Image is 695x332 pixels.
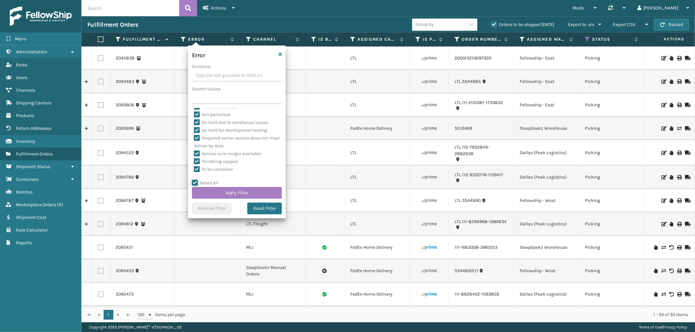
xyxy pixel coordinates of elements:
[643,34,688,45] span: Actions
[344,70,410,93] td: LTL
[579,283,644,306] td: Picking
[194,135,280,149] label: Required carrier service does not meet deliver by date
[116,55,135,61] a: 2045838
[16,189,33,195] span: Batches
[579,70,644,93] td: Picking
[116,125,134,132] a: 2093996
[613,22,635,27] span: Export CSV
[572,5,584,11] span: Mode
[89,322,181,332] p: Copyright 2023 [PERSON_NAME]™ v [TECHNICAL_ID]
[240,283,305,306] td: MLI
[669,292,673,297] i: Void Label
[192,187,282,199] button: Apply Filter
[211,5,226,11] span: Actions
[194,151,261,156] label: Service is no longer available
[514,70,579,93] td: Fellowship - East
[685,198,689,203] i: Mark as Shipped
[514,306,579,329] td: Fellowship - East
[16,240,32,246] span: Reports
[455,78,481,85] a: LTL.SS44885
[579,306,644,329] td: Picking
[579,140,644,166] td: Picking
[194,112,230,117] label: Not palletized
[194,120,268,125] label: On hold due to warehouse issues
[455,197,481,204] a: LTL.SS44890
[240,259,305,283] td: SleepGeekz Manual Orders
[116,197,134,204] a: 2094787
[10,7,72,26] img: logo
[415,21,434,28] div: Group by
[669,79,673,84] i: On Hold
[344,212,410,236] td: LTL
[685,103,689,107] i: Mark as Shipped
[579,93,644,117] td: Picking
[116,78,134,85] a: 2093483
[669,175,673,179] i: On Hold
[344,189,410,212] td: LTL
[579,189,644,212] td: Picking
[669,222,673,226] i: On Hold
[639,325,661,329] a: Terms of Use
[16,139,35,144] span: Inventory
[514,117,579,140] td: SleepGeekz Warehouse
[344,259,410,283] td: FedEx Home Delivery
[579,236,644,259] td: Picking
[661,126,665,131] i: Edit
[661,245,665,250] i: Change shipping
[661,79,665,84] i: Edit
[240,306,305,329] td: MLI
[685,245,689,250] i: Mark as Shipped
[669,56,673,60] i: On Hold
[514,259,579,283] td: Fellowship - West
[661,175,665,179] i: Edit
[685,56,689,60] i: Mark as Shipped
[455,125,472,132] a: SG12469
[16,113,34,118] span: Products
[318,36,332,42] label: Is Buy Shipping
[15,36,26,42] span: Menu
[677,245,681,250] i: Print Label
[138,312,147,318] span: 100
[514,283,579,306] td: Dallas (Peak Logistics)
[192,203,232,214] button: Remove Filter
[661,103,665,107] i: Edit
[16,164,50,169] span: Shipment Status
[194,166,233,172] label: To be cancelled
[677,56,681,60] i: Print BOL
[685,269,689,273] i: Mark as Shipped
[16,151,53,157] span: Fulfillment Orders
[192,180,218,186] label: Select All
[579,46,644,70] td: Picking
[661,198,665,203] i: Edit
[514,212,579,236] td: Dallas (Peak Logistics)
[579,212,644,236] td: Picking
[514,140,579,166] td: Dallas (Peak Logistics)
[104,310,113,320] a: 1
[192,63,210,70] label: Contains
[240,236,305,259] td: MLI
[253,36,293,42] label: Channel
[455,219,507,225] a: LTL.111-8296968-1086634
[16,62,27,68] span: Roles
[16,87,35,93] span: Channels
[677,222,681,226] i: Print BOL
[677,79,681,84] i: Print BOL
[455,244,498,251] a: 111-1663008-3965013
[57,202,63,207] span: ( 4 )
[677,151,681,155] i: Print BOL
[661,269,665,273] i: Change shipping
[16,126,51,131] span: Return Addresses
[344,306,410,329] td: FedEx Home Delivery
[677,126,681,131] i: Change shipping
[639,322,687,332] div: |
[669,245,673,250] i: Void Label
[669,198,673,203] i: On Hold
[669,151,673,155] i: On Hold
[116,102,134,108] a: 2093806
[357,36,397,42] label: Assigned Carrier Service
[685,222,689,226] i: Mark as Shipped
[16,227,48,233] span: Rate Calculator
[344,93,410,117] td: LTL
[423,36,436,42] label: Is Prime
[192,70,282,82] input: Type the text you wish to filter on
